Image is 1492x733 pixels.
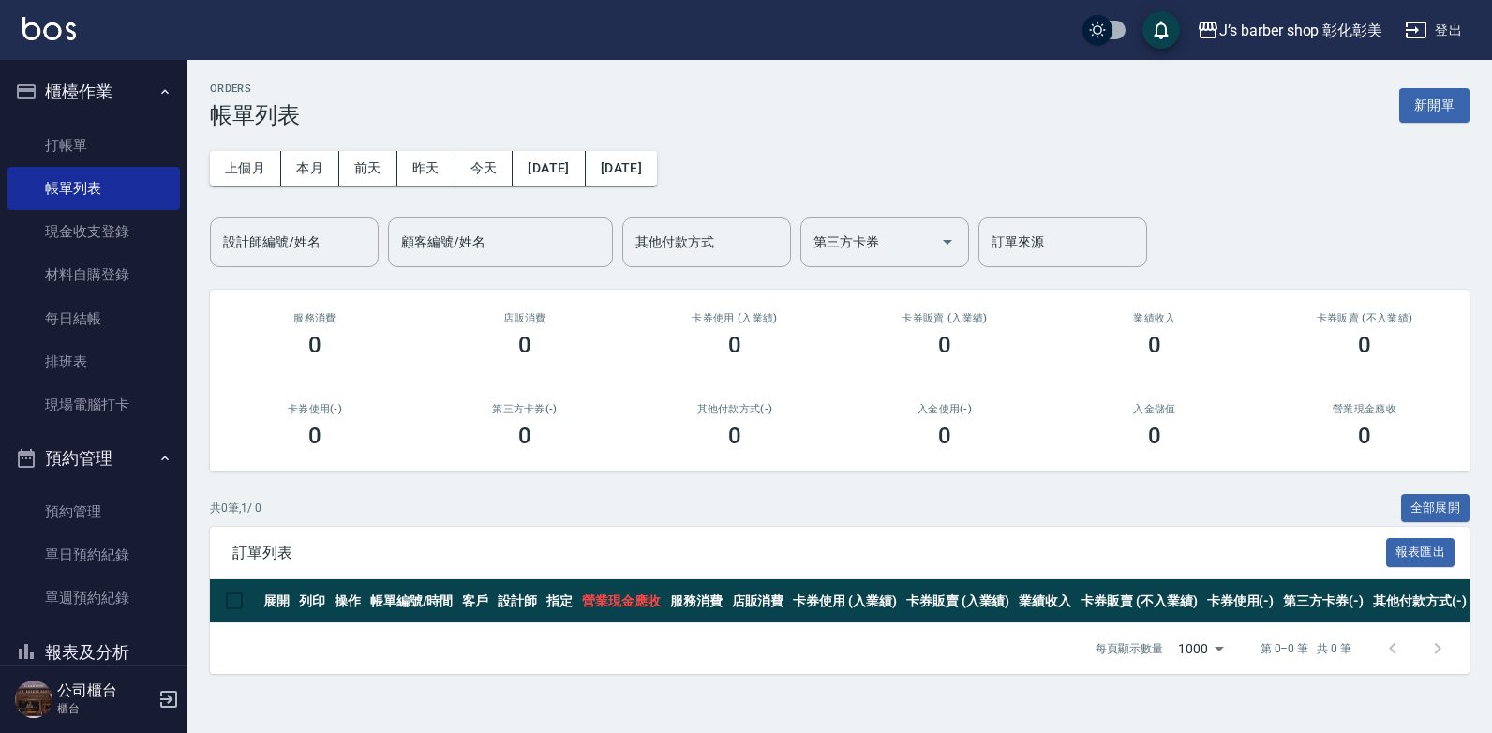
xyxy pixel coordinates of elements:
[902,579,1015,623] th: 卡券販賣 (入業績)
[1148,332,1161,358] h3: 0
[518,332,531,358] h3: 0
[1076,579,1201,623] th: 卡券販賣 (不入業績)
[7,490,180,533] a: 預約管理
[493,579,542,623] th: 設計師
[294,579,330,623] th: 列印
[586,151,657,186] button: [DATE]
[442,403,607,415] h2: 第三方卡券(-)
[7,210,180,253] a: 現金收支登錄
[455,151,514,186] button: 今天
[1171,623,1231,674] div: 1000
[1096,640,1163,657] p: 每頁顯示數量
[652,312,817,324] h2: 卡券使用 (入業績)
[728,332,741,358] h3: 0
[1397,13,1470,48] button: 登出
[1142,11,1180,49] button: save
[7,628,180,677] button: 報表及分析
[339,151,397,186] button: 前天
[7,167,180,210] a: 帳單列表
[862,312,1027,324] h2: 卡券販賣 (入業績)
[1202,579,1279,623] th: 卡券使用(-)
[577,579,665,623] th: 營業現金應收
[1399,88,1470,123] button: 新開單
[1072,403,1237,415] h2: 入金儲值
[665,579,727,623] th: 服務消費
[862,403,1027,415] h2: 入金使用(-)
[330,579,366,623] th: 操作
[1386,538,1455,567] button: 報表匯出
[1386,543,1455,561] a: 報表匯出
[57,700,153,717] p: 櫃台
[932,227,962,257] button: Open
[727,579,789,623] th: 店販消費
[210,500,261,516] p: 共 0 筆, 1 / 0
[210,151,281,186] button: 上個月
[397,151,455,186] button: 昨天
[1358,423,1371,449] h3: 0
[1401,494,1470,523] button: 全部展開
[1358,332,1371,358] h3: 0
[210,102,300,128] h3: 帳單列表
[442,312,607,324] h2: 店販消費
[210,82,300,95] h2: ORDERS
[1014,579,1076,623] th: 業績收入
[513,151,585,186] button: [DATE]
[7,124,180,167] a: 打帳單
[7,67,180,116] button: 櫃檯作業
[1219,19,1382,42] div: J’s barber shop 彰化彰美
[938,332,951,358] h3: 0
[1399,96,1470,113] a: 新開單
[1072,312,1237,324] h2: 業績收入
[7,383,180,426] a: 現場電腦打卡
[1278,579,1368,623] th: 第三方卡券(-)
[7,297,180,340] a: 每日結帳
[788,579,902,623] th: 卡券使用 (入業績)
[1189,11,1390,50] button: J’s barber shop 彰化彰美
[7,576,180,620] a: 單週預約紀錄
[232,403,397,415] h2: 卡券使用(-)
[457,579,493,623] th: 客戶
[1261,640,1351,657] p: 第 0–0 筆 共 0 筆
[7,533,180,576] a: 單日預約紀錄
[281,151,339,186] button: 本月
[728,423,741,449] h3: 0
[308,423,321,449] h3: 0
[542,579,577,623] th: 指定
[1148,423,1161,449] h3: 0
[232,312,397,324] h3: 服務消費
[7,253,180,296] a: 材料自購登錄
[259,579,294,623] th: 展開
[7,434,180,483] button: 預約管理
[1282,403,1447,415] h2: 營業現金應收
[1282,312,1447,324] h2: 卡券販賣 (不入業績)
[366,579,458,623] th: 帳單編號/時間
[15,681,52,718] img: Person
[7,340,180,383] a: 排班表
[308,332,321,358] h3: 0
[22,17,76,40] img: Logo
[1368,579,1471,623] th: 其他付款方式(-)
[652,403,817,415] h2: 其他付款方式(-)
[232,544,1386,562] span: 訂單列表
[518,423,531,449] h3: 0
[938,423,951,449] h3: 0
[57,681,153,700] h5: 公司櫃台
